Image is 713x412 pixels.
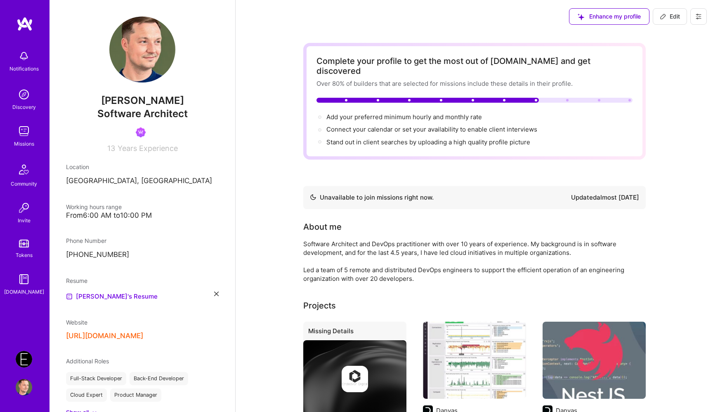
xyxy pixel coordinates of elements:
[17,16,33,31] img: logo
[14,379,34,396] a: User Avatar
[66,358,109,365] span: Additional Roles
[66,277,87,284] span: Resume
[66,203,122,210] span: Working hours range
[653,8,687,25] button: Edit
[19,240,29,247] img: tokens
[9,64,39,73] div: Notifications
[303,299,336,312] div: Projects
[66,388,107,402] div: Cloud Expert
[14,160,34,179] img: Community
[326,125,537,133] span: Connect your calendar or set your availability to enable client interviews
[4,287,44,296] div: [DOMAIN_NAME]
[66,176,219,186] p: [GEOGRAPHIC_DATA], [GEOGRAPHIC_DATA]
[12,103,36,111] div: Discovery
[310,193,434,202] div: Unavailable to join missions right now.
[16,379,32,396] img: User Avatar
[660,12,680,21] span: Edit
[16,351,32,367] img: Endeavor: Data Team- 3338DES275
[66,250,219,260] p: [PHONE_NUMBER]
[214,292,219,296] i: icon Close
[66,293,73,300] img: Resume
[16,48,32,64] img: bell
[14,351,34,367] a: Endeavor: Data Team- 3338DES275
[16,251,33,259] div: Tokens
[342,366,368,392] img: Company logo
[97,108,188,120] span: Software Architect
[11,179,37,188] div: Community
[303,240,633,283] div: Software Architect and DevOps practitioner with over 10 years of experience. My background is in ...
[66,319,87,326] span: Website
[578,12,641,21] span: Enhance my profile
[66,292,158,301] a: [PERSON_NAME]'s Resume
[18,216,31,225] div: Invite
[326,138,530,146] div: Stand out in client searches by uploading a high quality profile picture
[16,86,32,103] img: discovery
[109,16,175,82] img: User Avatar
[118,144,178,153] span: Years Experience
[66,94,219,107] span: [PERSON_NAME]
[66,372,126,385] div: Full-Stack Developer
[571,193,639,202] div: Updated almost [DATE]
[130,372,188,385] div: Back-End Developer
[543,322,646,399] img: 4. Augmented Web3 & IoT startup staff in a Developer role
[578,14,584,20] i: icon SuggestedTeams
[316,79,633,88] div: Over 80% of builders that are selected for missions include these details in their profile.
[326,113,482,121] span: Add your preferred minimum hourly and monthly rate
[110,388,161,402] div: Product Manager
[310,194,316,200] img: Availability
[66,237,106,244] span: Phone Number
[316,56,633,76] div: Complete your profile to get the most out of [DOMAIN_NAME] and get discovered
[569,8,649,25] button: Enhance my profile
[66,162,219,171] div: Location
[423,322,526,399] img: 2. Monitoring-as-Code (DataDog) for a startup
[107,144,115,153] span: 13
[66,332,143,340] button: [URL][DOMAIN_NAME]
[16,200,32,216] img: Invite
[66,211,219,220] div: From 6:00 AM to 10:00 PM
[16,123,32,139] img: teamwork
[303,322,406,344] div: Missing Details
[14,139,34,148] div: Missions
[303,221,342,233] div: About me
[136,127,146,137] img: Been on Mission
[16,271,32,287] img: guide book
